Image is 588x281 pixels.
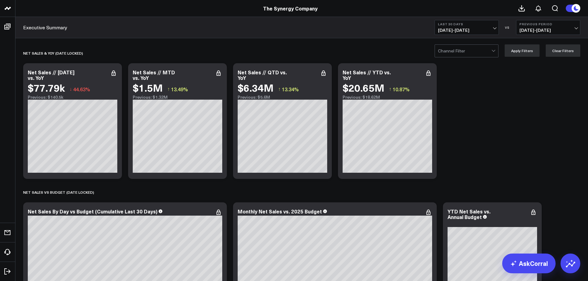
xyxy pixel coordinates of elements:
[133,69,175,81] div: Net Sales // MTD vs. YoY
[435,20,499,35] button: Last 30 Days[DATE]-[DATE]
[28,208,157,215] div: Net Sales By Day vs Budget (Cumulative Last 30 Days)
[389,85,391,93] span: ↑
[167,85,170,93] span: ↑
[393,86,410,93] span: 10.87%
[343,69,391,81] div: Net Sales // YTD vs. YoY
[69,85,72,93] span: ↓
[171,86,188,93] span: 13.49%
[23,24,67,31] a: Executive Summary
[343,82,384,93] div: $20.65M
[519,28,577,33] span: [DATE] - [DATE]
[28,69,74,81] div: Net Sales // [DATE] vs. YoY
[516,20,580,35] button: Previous Period[DATE]-[DATE]
[73,86,90,93] span: 44.63%
[133,82,163,93] div: $1.5M
[546,44,580,57] button: Clear Filters
[263,5,318,12] a: The Synergy Company
[282,86,299,93] span: 13.34%
[278,85,281,93] span: ↑
[238,82,273,93] div: $6.34M
[238,208,322,215] div: Monthly Net Sales vs. 2025 Budget
[438,28,495,33] span: [DATE] - [DATE]
[343,95,432,100] div: Previous: $18.62M
[23,185,94,199] div: NET SALES vs BUDGET (date locked)
[505,44,540,57] button: Apply Filters
[448,208,490,220] div: YTD Net Sales vs. Annual Budget
[438,22,495,26] b: Last 30 Days
[502,26,513,29] div: VS
[238,95,327,100] div: Previous: $5.6M
[23,46,83,60] div: net sales & yoy (date locked)
[502,254,556,273] a: AskCorral
[28,95,117,100] div: Previous: $140.5k
[28,82,65,93] div: $77.79k
[238,69,287,81] div: Net Sales // QTD vs. YoY
[133,95,222,100] div: Previous: $1.32M
[519,22,577,26] b: Previous Period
